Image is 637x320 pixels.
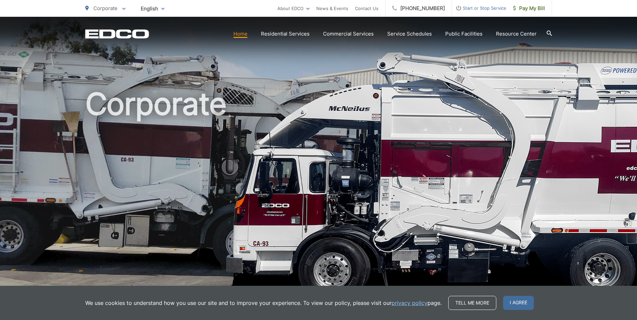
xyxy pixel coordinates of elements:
[85,87,552,300] h1: Corporate
[392,299,427,307] a: privacy policy
[261,30,310,38] a: Residential Services
[496,30,537,38] a: Resource Center
[513,4,545,12] span: Pay My Bill
[93,5,118,11] span: Corporate
[233,30,247,38] a: Home
[85,299,442,307] p: We use cookies to understand how you use our site and to improve your experience. To view our pol...
[277,4,310,12] a: About EDCO
[316,4,348,12] a: News & Events
[448,296,496,310] a: Tell me more
[445,30,483,38] a: Public Facilities
[323,30,374,38] a: Commercial Services
[503,296,534,310] span: I agree
[85,29,149,39] a: EDCD logo. Return to the homepage.
[136,3,170,14] span: English
[355,4,378,12] a: Contact Us
[387,30,432,38] a: Service Schedules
